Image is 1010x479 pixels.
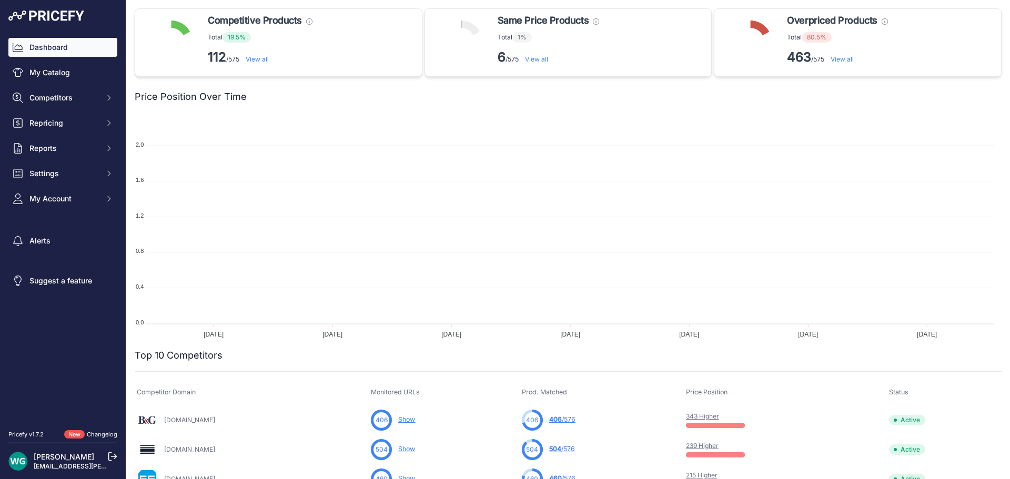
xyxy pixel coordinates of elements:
[549,445,561,453] span: 504
[522,388,567,396] span: Prod. Matched
[686,388,728,396] span: Price Position
[136,283,144,290] tspan: 0.4
[29,118,98,128] span: Repricing
[376,445,388,454] span: 504
[8,139,117,158] button: Reports
[29,93,98,103] span: Competitors
[787,32,887,43] p: Total
[525,55,548,63] a: View all
[8,63,117,82] a: My Catalog
[87,431,117,438] a: Changelog
[223,32,251,43] span: 19.5%
[8,164,117,183] button: Settings
[8,38,117,417] nav: Sidebar
[137,388,196,396] span: Competitor Domain
[526,415,538,425] span: 406
[686,471,718,479] a: 215 Higher
[8,88,117,107] button: Competitors
[798,331,818,338] tspan: [DATE]
[136,319,144,325] tspan: 0.0
[136,248,144,254] tspan: 0.8
[34,462,196,470] a: [EMAIL_ADDRESS][PERSON_NAME][DOMAIN_NAME]
[889,444,925,455] span: Active
[679,331,699,338] tspan: [DATE]
[376,415,388,425] span: 406
[136,141,144,148] tspan: 2.0
[549,445,575,453] a: 504/576
[398,445,415,453] a: Show
[398,415,415,423] a: Show
[498,13,589,28] span: Same Price Products
[164,445,215,453] a: [DOMAIN_NAME]
[208,32,312,43] p: Total
[787,49,887,66] p: /575
[560,331,580,338] tspan: [DATE]
[8,271,117,290] a: Suggest a feature
[917,331,937,338] tspan: [DATE]
[371,388,420,396] span: Monitored URLs
[549,415,562,423] span: 406
[208,13,302,28] span: Competitive Products
[441,331,461,338] tspan: [DATE]
[802,32,832,43] span: 80.5%
[686,442,719,450] a: 239 Higher
[686,412,719,420] a: 343 Higher
[29,168,98,179] span: Settings
[135,89,247,104] h2: Price Position Over Time
[8,38,117,57] a: Dashboard
[208,49,312,66] p: /575
[164,416,215,424] a: [DOMAIN_NAME]
[29,193,98,204] span: My Account
[8,231,117,250] a: Alerts
[498,32,599,43] p: Total
[8,430,44,439] div: Pricefy v1.7.2
[34,452,94,461] a: [PERSON_NAME]
[526,445,538,454] span: 504
[889,388,908,396] span: Status
[889,415,925,425] span: Active
[498,49,599,66] p: /575
[29,143,98,154] span: Reports
[8,11,84,21] img: Pricefy Logo
[8,189,117,208] button: My Account
[322,331,342,338] tspan: [DATE]
[208,49,226,65] strong: 112
[831,55,854,63] a: View all
[8,114,117,133] button: Repricing
[549,415,575,423] a: 406/576
[136,212,144,219] tspan: 1.2
[787,13,877,28] span: Overpriced Products
[136,177,144,183] tspan: 1.6
[512,32,532,43] span: 1%
[204,331,224,338] tspan: [DATE]
[64,430,85,439] span: New
[246,55,269,63] a: View all
[787,49,811,65] strong: 463
[135,348,223,363] h2: Top 10 Competitors
[498,49,506,65] strong: 6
